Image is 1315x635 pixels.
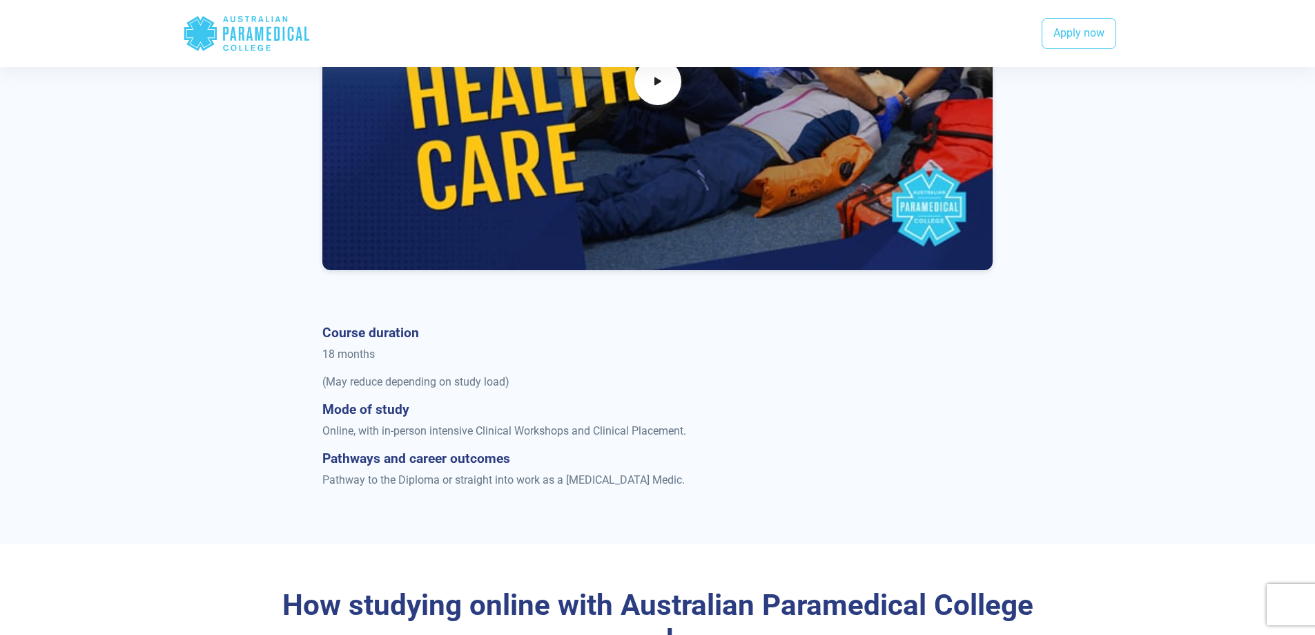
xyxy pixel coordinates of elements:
[183,11,311,56] div: Australian Paramedical College
[322,374,993,390] p: (May reduce depending on study load)
[322,451,510,466] strong: Pathways and career outcomes
[322,325,419,341] strong: Course duration
[1042,18,1116,50] a: Apply now
[322,423,993,439] p: Online, with in-person intensive Clinical Workshops and Clinical Placement.
[322,401,409,417] strong: Mode of study
[322,346,993,363] p: 18 months
[322,472,993,489] p: Pathway to the Diploma or straight into work as a [MEDICAL_DATA] Medic.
